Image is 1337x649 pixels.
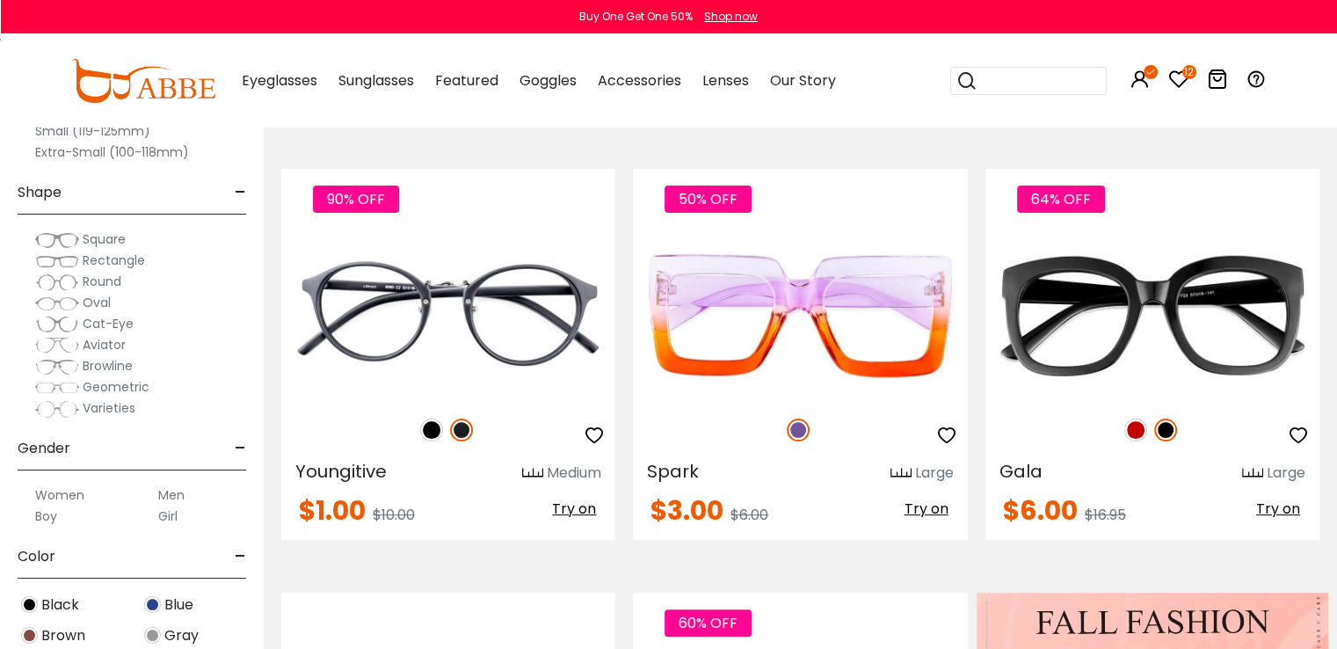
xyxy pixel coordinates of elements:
a: Shop now [695,9,758,24]
div: Buy One Get One 50% [579,9,693,25]
span: Aviator [83,336,126,354]
img: size ruler [1242,467,1263,480]
div: Large [915,463,954,484]
span: Gender [18,427,70,470]
span: Spark [647,459,699,484]
img: Varieties.png [35,400,79,419]
span: $16.95 [1085,505,1126,525]
span: 90% OFF [313,186,399,213]
img: size ruler [522,467,543,480]
img: abbeglasses.com [71,59,215,103]
span: $6.00 [730,505,768,525]
i: 12 [1182,65,1196,79]
span: Round [83,273,121,290]
img: Square.png [35,231,79,249]
img: Matte Black [450,419,473,441]
span: Square [83,230,126,248]
img: Purple Spark - Plastic ,Universal Bridge Fit [633,232,967,399]
label: Men [158,485,185,506]
span: 50% OFF [665,186,752,213]
span: $6.00 [1003,492,1078,529]
label: Extra-Small (100-118mm) [35,142,189,163]
img: Purple [787,419,810,441]
img: Round.png [35,273,79,291]
span: - [235,427,246,470]
span: Cat-Eye [83,315,134,332]
img: Black Gala - Plastic ,Universal Bridge Fit [985,232,1319,399]
img: Oval.png [35,295,79,312]
span: $1.00 [299,492,366,529]
span: Black [41,594,79,616]
span: Brown [41,625,85,646]
img: Rectangle.png [35,252,79,270]
img: size ruler [890,467,912,480]
img: Black [21,596,38,613]
button: Try on [547,498,601,521]
button: Try on [899,498,954,521]
img: Red [1124,419,1147,441]
span: Try on [1256,499,1300,519]
a: 12 [1168,72,1189,92]
img: Browline.png [35,358,79,376]
img: Blue [144,596,161,613]
span: Lenses [702,70,749,91]
button: Try on [1251,498,1305,521]
label: Small (119-125mm) [35,120,150,142]
label: Women [35,485,84,506]
span: - [235,536,246,578]
span: Goggles [520,70,577,91]
span: Gala [999,459,1043,484]
img: Matte-black Youngitive - Plastic ,Adjust Nose Pads [281,232,615,399]
img: Gray [144,627,161,644]
div: Large [1267,463,1305,484]
span: Youngitive [295,459,387,484]
span: Blue [164,594,193,616]
img: Geometric.png [35,379,79,397]
label: Girl [158,506,178,527]
img: Black [420,419,443,441]
span: 64% OFF [1017,186,1105,213]
span: Gray [164,625,199,646]
span: Rectangle [83,252,145,269]
span: Shape [18,171,62,214]
label: Boy [35,506,57,527]
span: Browline [83,357,133,375]
div: Medium [547,463,601,484]
div: Shop now [704,9,758,25]
span: Oval [83,294,111,311]
img: Aviator.png [35,337,79,354]
span: Varieties [83,399,135,417]
span: Try on [905,499,948,519]
span: Color [18,536,55,578]
img: Black [1154,419,1177,441]
span: Accessories [598,70,681,91]
span: 60% OFF [665,609,752,637]
span: Our Story [770,70,836,91]
span: Eyeglasses [242,70,317,91]
span: $10.00 [373,505,415,525]
img: Brown [21,627,38,644]
span: Geometric [83,378,149,396]
span: - [235,171,246,214]
span: Try on [552,499,596,519]
span: Featured [435,70,498,91]
span: $3.00 [650,492,723,529]
span: Sunglasses [338,70,414,91]
img: Cat-Eye.png [35,316,79,333]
